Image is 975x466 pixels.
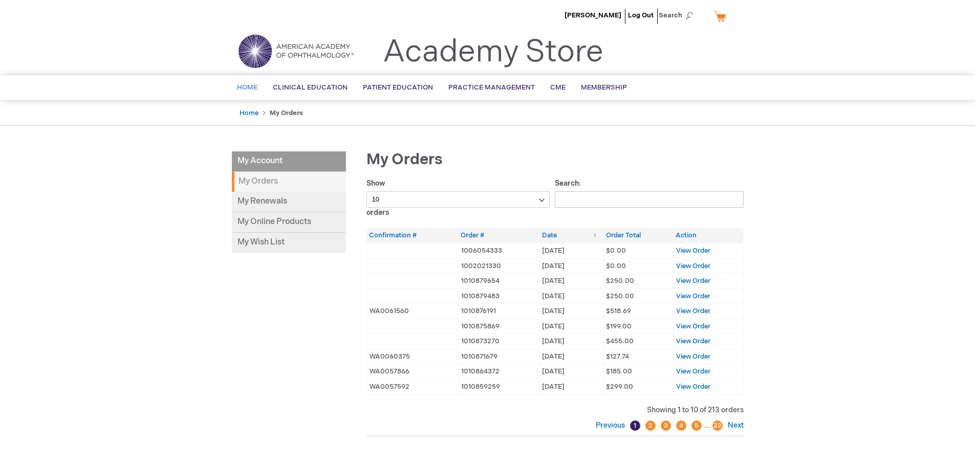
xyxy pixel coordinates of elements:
span: $127.74 [606,352,629,361]
td: 1010859259 [458,380,539,395]
span: $0.00 [606,262,626,270]
span: Membership [581,83,627,92]
td: [DATE] [539,304,603,319]
span: Home [237,83,257,92]
a: Home [240,109,258,117]
a: 2 [645,420,656,431]
select: Showorders [366,191,550,208]
a: Log Out [628,11,654,19]
a: 3 [661,420,671,431]
span: Practice Management [448,83,535,92]
a: 1 [630,420,640,431]
td: 1010875869 [458,319,539,334]
th: Action: activate to sort column ascending [673,228,743,243]
a: View Order [676,367,710,375]
span: Search [659,5,698,26]
a: Academy Store [383,34,603,71]
td: WA0057866 [366,364,458,380]
label: Search: [555,179,744,204]
span: $185.00 [606,367,632,375]
strong: My Orders [270,109,303,117]
a: View Order [676,247,710,255]
a: View Order [676,277,710,285]
span: Patient Education [363,83,433,92]
td: WA0061560 [366,304,458,319]
span: $199.00 [606,322,632,330]
td: 1010873270 [458,334,539,349]
a: View Order [676,262,710,270]
a: View Order [676,322,710,330]
a: My Wish List [232,233,346,253]
a: 22 [712,420,723,431]
a: 4 [676,420,686,431]
span: $0.00 [606,247,626,255]
span: $455.00 [606,337,634,345]
label: Show orders [366,179,550,217]
a: View Order [676,307,710,315]
th: Order Total: activate to sort column ascending [603,228,673,243]
strong: My Orders [232,172,346,192]
span: $250.00 [606,277,634,285]
span: … [704,421,710,430]
span: $518.69 [606,307,631,315]
span: $299.00 [606,383,633,391]
a: My Renewals [232,192,346,212]
a: View Order [676,383,710,391]
td: 1010864372 [458,364,539,380]
td: [DATE] [539,319,603,334]
td: [DATE] [539,289,603,304]
td: WA0060375 [366,349,458,364]
td: [DATE] [539,364,603,380]
span: CME [550,83,566,92]
td: [DATE] [539,334,603,349]
span: Clinical Education [273,83,348,92]
td: WA0057592 [366,380,458,395]
td: 1010871679 [458,349,539,364]
a: Next [725,421,744,430]
td: [DATE] [539,349,603,364]
a: View Order [676,292,710,300]
input: Search: [555,191,744,208]
td: [DATE] [539,243,603,258]
a: [PERSON_NAME] [565,11,621,19]
th: Confirmation #: activate to sort column ascending [366,228,458,243]
a: My Online Products [232,212,346,233]
td: [DATE] [539,274,603,289]
td: [DATE] [539,258,603,274]
td: [DATE] [539,380,603,395]
th: Date: activate to sort column ascending [539,228,603,243]
td: 1010876191 [458,304,539,319]
td: 1002021330 [458,258,539,274]
td: 1010879483 [458,289,539,304]
span: My Orders [366,150,443,169]
a: View Order [676,352,710,361]
div: Showing 1 to 10 of 213 orders [366,405,744,415]
a: 5 [691,420,702,431]
th: Order #: activate to sort column ascending [458,228,539,243]
td: 1006054333 [458,243,539,258]
a: View Order [676,337,710,345]
td: 1010879654 [458,274,539,289]
span: $250.00 [606,292,634,300]
a: Previous [596,421,627,430]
